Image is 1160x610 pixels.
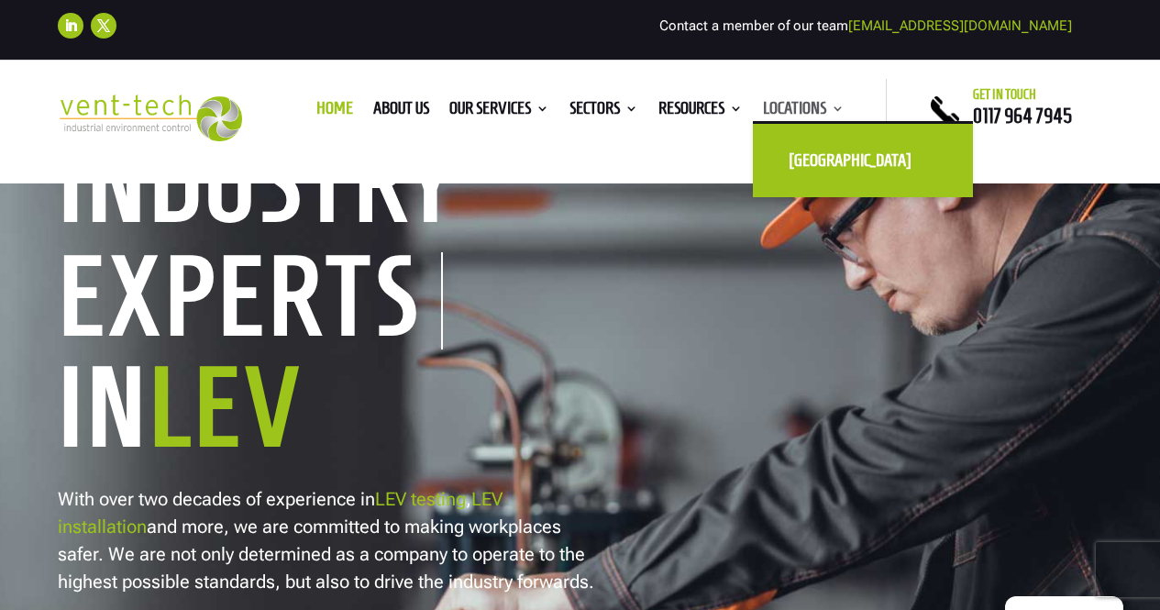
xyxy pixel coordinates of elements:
span: Get in touch [973,87,1036,102]
a: [EMAIL_ADDRESS][DOMAIN_NAME] [848,17,1072,34]
a: Locations [763,102,845,122]
a: 0117 964 7945 [973,105,1072,127]
a: Resources [658,102,743,122]
a: Home [316,102,353,122]
h1: Experts [58,252,443,349]
span: Contact a member of our team [659,17,1072,34]
a: LEV testing [375,488,466,510]
span: LEV [149,347,304,467]
a: Sectors [569,102,638,122]
img: 2023-09-27T08_35_16.549ZVENT-TECH---Clear-background [58,94,241,141]
a: Follow on LinkedIn [58,13,83,39]
h1: In [58,349,626,474]
a: Our Services [449,102,549,122]
a: About us [373,102,429,122]
a: [GEOGRAPHIC_DATA] [771,142,955,179]
h1: Industry [58,125,626,250]
a: Follow on X [91,13,116,39]
p: With over two decades of experience in , and more, we are committed to making workplaces safer. W... [58,485,599,595]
